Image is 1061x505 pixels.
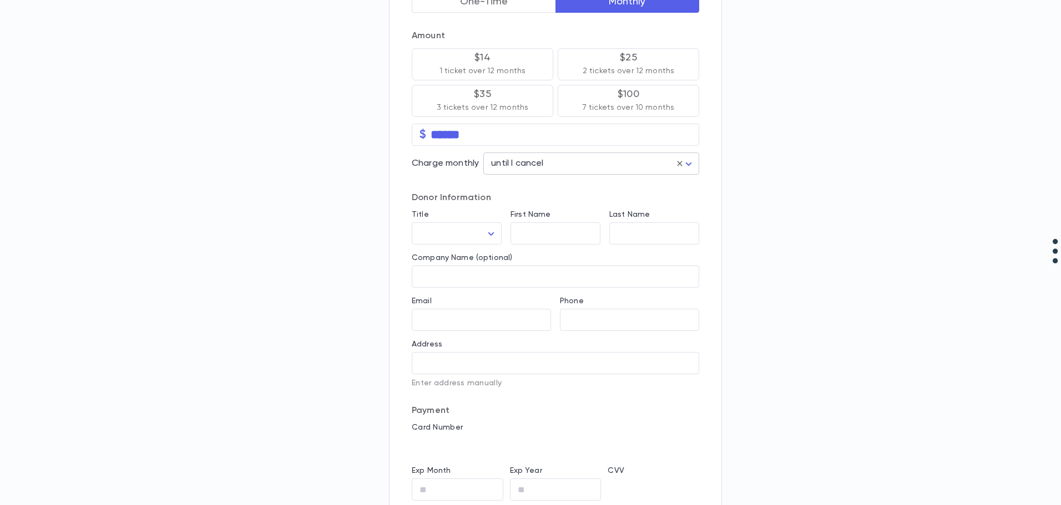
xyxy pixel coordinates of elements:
p: $14 [474,52,491,63]
p: $25 [620,52,637,63]
p: 7 tickets over 10 months [583,102,674,113]
div: ​ [412,223,502,244]
label: Last Name [609,210,650,219]
p: Card Number [412,423,699,432]
iframe: cvv [608,478,699,501]
button: $353 tickets over 12 months [412,85,553,117]
p: 1 ticket over 12 months [439,65,526,76]
label: First Name [511,210,550,219]
span: until I cancel [491,159,543,168]
button: $141 ticket over 12 months [412,48,553,80]
label: Address [412,340,442,349]
p: Amount [412,30,699,42]
label: Exp Year [510,466,542,475]
button: $252 tickets over 12 months [558,48,699,80]
p: $100 [618,89,639,100]
label: Title [412,210,429,219]
p: 2 tickets over 12 months [583,65,674,76]
p: CVV [608,466,699,475]
p: Charge monthly [412,158,479,169]
label: Email [412,297,432,305]
p: $ [420,129,426,140]
label: Company Name (optional) [412,253,512,262]
label: Exp Month [412,466,451,475]
p: $35 [474,89,491,100]
div: until I cancel [483,153,699,175]
p: Donor Information [412,192,699,203]
button: $1007 tickets over 10 months [558,85,699,117]
p: 3 tickets over 12 months [437,102,528,113]
p: Payment [412,405,699,416]
label: Phone [560,297,584,305]
iframe: card [412,435,699,457]
p: Enter address manually [412,379,699,387]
